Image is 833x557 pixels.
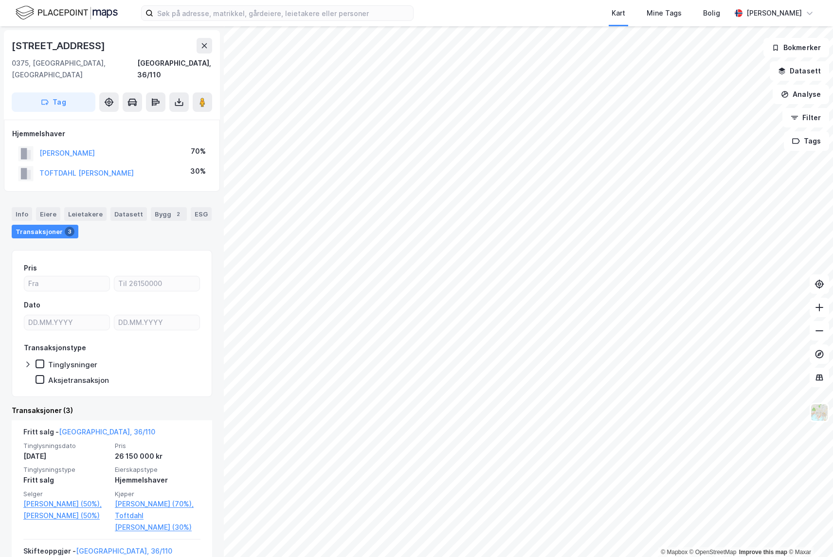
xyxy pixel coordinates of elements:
[64,207,107,221] div: Leietakere
[114,315,199,330] input: DD.MM.YYYY
[151,207,187,221] div: Bygg
[782,108,829,127] button: Filter
[770,61,829,81] button: Datasett
[23,450,109,462] div: [DATE]
[23,442,109,450] span: Tinglysningsdato
[115,510,200,533] a: Toftdahl [PERSON_NAME] (30%)
[12,38,107,54] div: [STREET_ADDRESS]
[48,360,97,369] div: Tinglysninger
[810,403,829,422] img: Z
[612,7,625,19] div: Kart
[763,38,829,57] button: Bokmerker
[24,342,86,354] div: Transaksjonstype
[24,276,109,291] input: Fra
[16,4,118,21] img: logo.f888ab2527a4732fd821a326f86c7f29.svg
[191,145,206,157] div: 70%
[12,405,212,416] div: Transaksjoner (3)
[661,549,688,556] a: Mapbox
[24,262,37,274] div: Pris
[76,547,172,555] a: [GEOGRAPHIC_DATA], 36/110
[773,85,829,104] button: Analyse
[23,466,109,474] span: Tinglysningstype
[12,92,95,112] button: Tag
[23,510,109,521] a: [PERSON_NAME] (50%)
[153,6,413,20] input: Søk på adresse, matrikkel, gårdeiere, leietakere eller personer
[115,466,200,474] span: Eierskapstype
[137,57,212,81] div: [GEOGRAPHIC_DATA], 36/110
[110,207,147,221] div: Datasett
[115,474,200,486] div: Hjemmelshaver
[12,207,32,221] div: Info
[115,450,200,462] div: 26 150 000 kr
[114,276,199,291] input: Til 26150000
[23,490,109,498] span: Selger
[24,315,109,330] input: DD.MM.YYYY
[24,299,40,311] div: Dato
[115,442,200,450] span: Pris
[191,207,212,221] div: ESG
[190,165,206,177] div: 30%
[784,131,829,151] button: Tags
[173,209,183,219] div: 2
[59,428,155,436] a: [GEOGRAPHIC_DATA], 36/110
[23,474,109,486] div: Fritt salg
[784,510,833,557] iframe: Chat Widget
[647,7,682,19] div: Mine Tags
[703,7,720,19] div: Bolig
[36,207,60,221] div: Eiere
[23,498,109,510] a: [PERSON_NAME] (50%),
[12,128,212,140] div: Hjemmelshaver
[746,7,802,19] div: [PERSON_NAME]
[689,549,737,556] a: OpenStreetMap
[65,227,74,236] div: 3
[12,57,137,81] div: 0375, [GEOGRAPHIC_DATA], [GEOGRAPHIC_DATA]
[115,490,200,498] span: Kjøper
[48,376,109,385] div: Aksjetransaksjon
[23,426,155,442] div: Fritt salg -
[784,510,833,557] div: Kontrollprogram for chat
[12,225,78,238] div: Transaksjoner
[115,498,200,510] a: [PERSON_NAME] (70%),
[739,549,787,556] a: Improve this map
